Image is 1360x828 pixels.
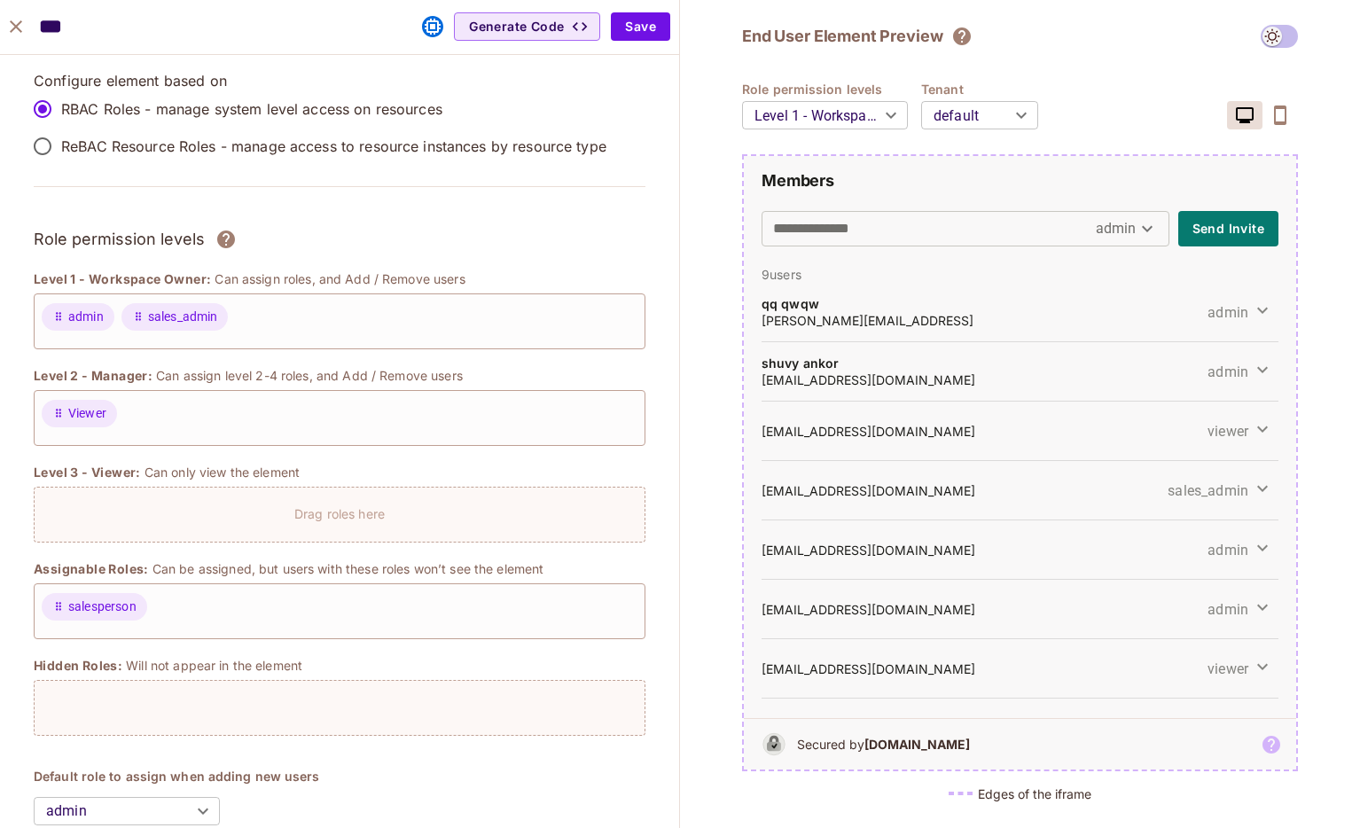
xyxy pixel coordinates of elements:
svg: The element will only show tenant specific content. No user information will be visible across te... [951,26,973,47]
p: Configure element based on [34,71,645,90]
h5: [EMAIL_ADDRESS][DOMAIN_NAME] [762,542,975,559]
button: admin [1199,595,1278,623]
button: admin [1199,357,1278,386]
p: ReBAC Resource Roles - manage access to resource instances by resource type [61,137,606,156]
p: Can be assigned, but users with these roles won’t see the element [152,560,544,577]
span: salesperson [68,598,137,616]
h5: [EMAIL_ADDRESS][DOMAIN_NAME] [762,371,975,388]
h4: Default role to assign when adding new users [34,768,645,785]
span: Level 3 - Viewer: [34,464,141,481]
h5: Edges of the iframe [978,785,1091,802]
span: Level 1 - Workspace Owner: [34,270,211,288]
button: Save [611,12,670,41]
h5: Secured by [797,736,970,753]
h2: Members [762,170,1278,191]
div: Level 1 - Workspace Owner [742,90,908,140]
svg: This element was embedded [422,16,443,37]
button: viewer [1199,417,1278,445]
h5: [EMAIL_ADDRESS][DOMAIN_NAME] [762,601,975,618]
button: admin [1199,535,1278,564]
span: admin [68,308,104,326]
span: Hidden Roles: [34,657,122,675]
h5: [EMAIL_ADDRESS][DOMAIN_NAME] [762,482,975,499]
p: Drag roles here [294,505,385,522]
span: admin [1208,540,1248,560]
h4: Role permission levels [742,81,921,98]
span: Assignable Roles: [34,560,149,578]
h4: Tenant [921,81,1051,98]
span: sales_admin [148,308,218,326]
img: b&w logo [758,728,790,761]
span: admin [1208,362,1248,382]
span: viewer [1208,421,1248,441]
div: default [921,90,1038,140]
p: 9 users [762,266,1278,283]
p: Can assign roles, and Add / Remove users [215,270,465,287]
button: viewer [1199,654,1278,683]
h3: Role permission levels [34,226,205,253]
h2: End User Element Preview [742,26,942,47]
b: [DOMAIN_NAME] [864,737,970,752]
p: Will not appear in the element [126,657,302,674]
p: Can assign level 2-4 roles, and Add / Remove users [156,367,463,384]
p: Can only view the element [145,464,300,480]
span: admin [1208,599,1248,620]
span: sales_admin [1168,718,1248,738]
span: admin [1208,302,1248,323]
h5: [EMAIL_ADDRESS][DOMAIN_NAME] [762,660,975,677]
button: sales_admin [1159,714,1278,742]
div: admin [1096,215,1158,243]
span: Viewer [68,404,106,423]
svg: Assign roles to different permission levels and grant users the correct rights over each element.... [215,229,237,250]
p: RBAC Roles - manage system level access on resources [61,99,442,119]
span: viewer [1208,659,1248,679]
span: Level 2 - Manager: [34,367,152,385]
h4: qq qwqw [762,295,973,312]
button: admin [1199,298,1278,326]
button: sales_admin [1159,476,1278,504]
h5: [EMAIL_ADDRESS][DOMAIN_NAME] [762,423,975,440]
button: Send Invite [1178,211,1278,246]
button: Generate Code [454,12,600,41]
h5: [PERSON_NAME][EMAIL_ADDRESS] [762,312,973,329]
h4: shuvy ankor [762,355,975,371]
span: sales_admin [1168,480,1248,501]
